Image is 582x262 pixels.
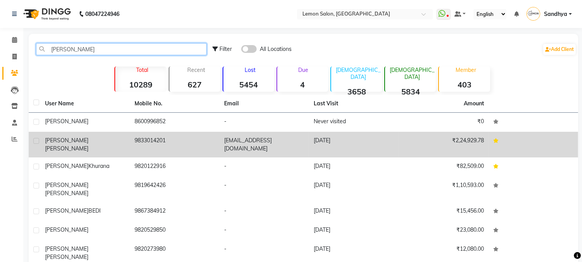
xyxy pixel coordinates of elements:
[399,132,489,157] td: ₹2,24,929.78
[40,95,130,113] th: User Name
[45,253,88,260] span: [PERSON_NAME]
[219,221,309,240] td: -
[219,176,309,202] td: -
[219,45,232,52] span: Filter
[45,137,88,144] span: [PERSON_NAME]
[459,95,489,112] th: Amount
[309,176,399,202] td: [DATE]
[334,66,382,80] p: [DEMOGRAPHIC_DATA]
[130,202,219,221] td: 9867384912
[130,221,219,240] td: 9820529850
[88,162,109,169] span: Khurana
[45,207,88,214] span: [PERSON_NAME]
[385,87,436,96] strong: 5834
[260,45,292,53] span: All Locations
[309,113,399,132] td: Never visited
[388,66,436,80] p: [DEMOGRAPHIC_DATA]
[527,7,540,21] img: Sandhya
[45,245,88,252] span: [PERSON_NAME]
[399,113,489,132] td: ₹0
[226,66,274,73] p: Lost
[309,132,399,157] td: [DATE]
[130,176,219,202] td: 9819642426
[85,3,119,25] b: 08047224946
[36,43,207,55] input: Search by Name/Mobile/Email/Code
[45,145,88,152] span: [PERSON_NAME]
[309,95,399,113] th: Last Visit
[130,157,219,176] td: 9820122916
[543,44,576,55] a: Add Client
[439,80,490,89] strong: 403
[118,66,166,73] p: Total
[45,162,88,169] span: [PERSON_NAME]
[169,80,220,89] strong: 627
[45,182,88,189] span: [PERSON_NAME]
[45,226,88,233] span: [PERSON_NAME]
[309,157,399,176] td: [DATE]
[219,132,309,157] td: [EMAIL_ADDRESS][DOMAIN_NAME]
[544,10,567,18] span: Sandhya
[130,95,219,113] th: Mobile No.
[115,80,166,89] strong: 10289
[309,221,399,240] td: [DATE]
[399,176,489,202] td: ₹1,10,593.00
[88,207,101,214] span: BEDI
[277,80,328,89] strong: 4
[309,202,399,221] td: [DATE]
[399,221,489,240] td: ₹23,080.00
[219,202,309,221] td: -
[223,80,274,89] strong: 5454
[173,66,220,73] p: Recent
[219,113,309,132] td: -
[331,87,382,96] strong: 3658
[130,113,219,132] td: 8600996852
[399,157,489,176] td: ₹82,509.00
[279,66,328,73] p: Due
[219,157,309,176] td: -
[442,66,490,73] p: Member
[130,132,219,157] td: 9833014201
[45,118,88,125] span: [PERSON_NAME]
[399,202,489,221] td: ₹15,456.00
[45,190,88,197] span: [PERSON_NAME]
[20,3,73,25] img: logo
[219,95,309,113] th: Email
